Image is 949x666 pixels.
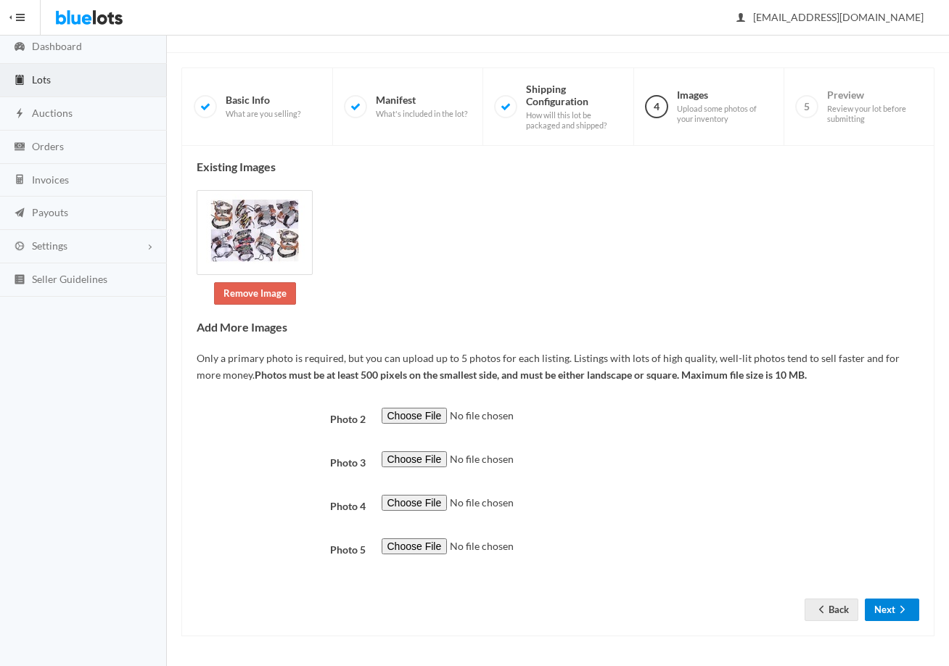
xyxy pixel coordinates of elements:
[12,173,27,187] ion-icon: calculator
[865,599,919,621] button: Nextarrow forward
[12,107,27,121] ion-icon: flash
[32,107,73,119] span: Auctions
[197,190,313,275] img: 4553b36a-7dde-48d2-a8d9-af8d99e7f4a9-1746098479.jpg
[32,173,69,186] span: Invoices
[12,141,27,155] ion-icon: cash
[189,538,374,559] label: Photo 5
[12,207,27,221] ion-icon: paper plane
[12,274,27,287] ion-icon: list box
[376,94,467,119] span: Manifest
[226,94,300,119] span: Basic Info
[32,140,64,152] span: Orders
[32,206,68,218] span: Payouts
[255,369,807,381] b: Photos must be at least 500 pixels on the smallest side, and must be either landscape or square. ...
[805,599,858,621] a: arrow backBack
[895,604,910,617] ion-icon: arrow forward
[526,83,621,131] span: Shipping Configuration
[827,104,922,123] span: Review your lot before submitting
[189,451,374,472] label: Photo 3
[12,74,27,88] ion-icon: clipboard
[645,95,668,118] span: 4
[189,495,374,515] label: Photo 4
[677,104,772,123] span: Upload some photos of your inventory
[197,350,919,383] p: Only a primary photo is required, but you can upload up to 5 photos for each listing. Listings wi...
[526,110,621,130] span: How will this lot be packaged and shipped?
[734,12,748,25] ion-icon: person
[376,109,467,119] span: What's included in the lot?
[737,11,924,23] span: [EMAIL_ADDRESS][DOMAIN_NAME]
[827,89,922,123] span: Preview
[32,40,82,52] span: Dashboard
[32,239,67,252] span: Settings
[12,41,27,54] ion-icon: speedometer
[814,604,829,617] ion-icon: arrow back
[32,273,107,285] span: Seller Guidelines
[197,160,919,173] h4: Existing Images
[226,109,300,119] span: What are you selling?
[214,282,296,305] a: Remove Image
[677,89,772,123] span: Images
[32,73,51,86] span: Lots
[189,408,374,428] label: Photo 2
[12,240,27,254] ion-icon: cog
[795,95,818,118] span: 5
[197,321,919,334] h4: Add More Images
